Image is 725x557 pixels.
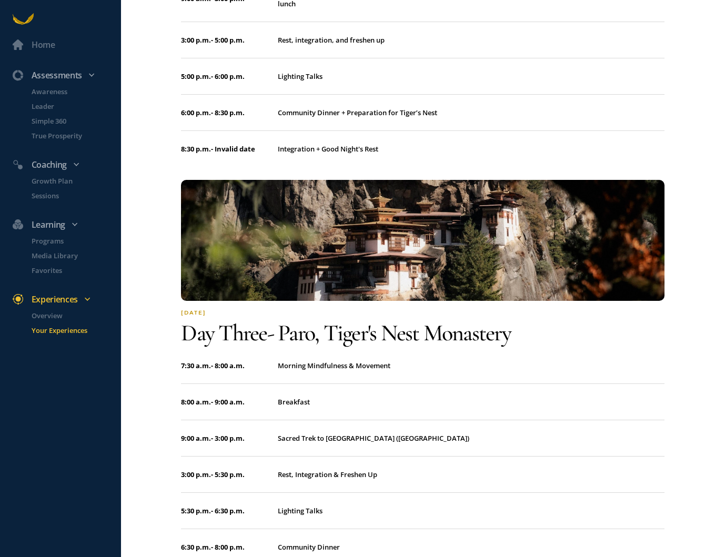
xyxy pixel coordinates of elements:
[32,38,55,52] div: Home
[32,101,119,112] p: Leader
[181,309,664,316] div: [DATE]
[181,144,278,154] div: 8:30 p.m. - Invalid date
[278,542,664,552] div: Community Dinner
[181,360,278,371] div: 7:30 a.m. - 8:00 a.m.
[181,469,278,480] div: 3:00 p.m. - 5:30 p.m.
[32,86,119,97] p: Awareness
[19,236,121,246] a: Programs
[278,433,664,443] div: Sacred Trek to [GEOGRAPHIC_DATA] ([GEOGRAPHIC_DATA])
[278,505,664,516] div: Lighting Talks
[181,505,278,516] div: 5:30 p.m. - 6:30 p.m.
[19,130,121,141] a: True Prosperity
[181,319,278,347] span: Day three -
[181,107,278,118] div: 6:00 p.m. - 8:30 p.m.
[32,190,119,201] p: Sessions
[32,325,119,336] p: Your Experiences
[19,250,121,261] a: Media Library
[6,158,125,171] div: Coaching
[6,292,125,306] div: Experiences
[19,116,121,126] a: Simple 360
[181,318,664,348] div: Paro, Tiger's Nest Monastery
[278,71,664,82] div: Lighting Talks
[19,190,121,201] a: Sessions
[278,35,664,45] div: Rest, integration, and freshen up
[19,86,121,97] a: Awareness
[181,433,278,443] div: 9:00 a.m. - 3:00 p.m.
[32,130,119,141] p: True Prosperity
[278,469,664,480] div: Rest, Integration & Freshen Up
[19,310,121,321] a: Overview
[6,218,125,231] div: Learning
[181,180,664,301] img: quest-1755046296741.jpeg
[19,176,121,186] a: Growth Plan
[19,325,121,336] a: Your Experiences
[19,265,121,276] a: Favorites
[181,397,278,407] div: 8:00 a.m. - 9:00 a.m.
[19,101,121,112] a: Leader
[278,397,664,407] div: Breakfast
[278,360,664,371] div: Morning Mindfulness & Movement
[181,542,278,552] div: 6:30 p.m. - 8:00 p.m.
[6,68,125,82] div: Assessments
[181,71,278,82] div: 5:00 p.m. - 6:00 p.m.
[181,35,278,45] div: 3:00 p.m. - 5:00 p.m.
[32,236,119,246] p: Programs
[278,107,664,118] div: Community Dinner + Preparation for Tiger’s Nest
[32,250,119,261] p: Media Library
[32,310,119,321] p: Overview
[278,144,664,154] div: Integration + Good Night's Rest
[32,176,119,186] p: Growth Plan
[32,265,119,276] p: Favorites
[32,116,119,126] p: Simple 360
